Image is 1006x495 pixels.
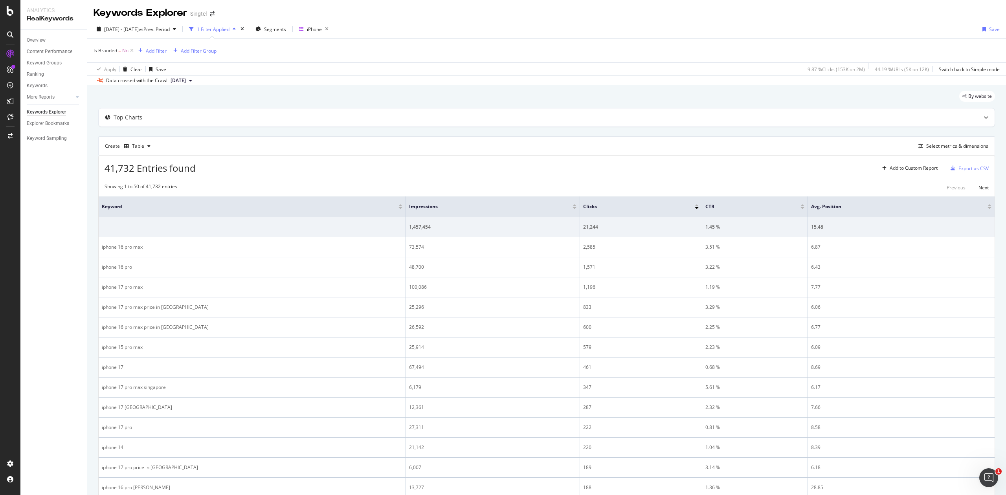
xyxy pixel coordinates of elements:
[27,82,48,90] div: Keywords
[27,36,46,44] div: Overview
[118,47,121,54] span: =
[307,26,322,33] div: iPhone
[139,26,170,33] span: vs Prev. Period
[979,468,998,487] iframe: Intercom live chat
[171,77,186,84] span: 2025 Sep. 28th
[102,484,402,491] div: iphone 16 pro [PERSON_NAME]
[94,6,187,20] div: Keywords Explorer
[947,183,966,192] button: Previous
[102,344,402,351] div: iphone 15 pro max
[583,424,699,431] div: 222
[409,384,576,391] div: 6,179
[106,77,167,84] div: Data crossed with the Crawl
[102,324,402,331] div: iphone 16 pro max price in [GEOGRAPHIC_DATA]
[296,23,332,35] button: iPhone
[197,26,229,33] div: 1 Filter Applied
[583,203,683,210] span: Clicks
[27,6,81,14] div: Analytics
[583,264,699,271] div: 1,571
[94,23,179,35] button: [DATE] - [DATE]vsPrev. Period
[583,364,699,371] div: 461
[811,444,991,451] div: 8.39
[811,484,991,491] div: 28.85
[811,324,991,331] div: 6.77
[27,59,62,67] div: Keyword Groups
[102,244,402,251] div: iphone 16 pro max
[808,66,865,73] div: 9.87 % Clicks ( 153K on 2M )
[705,203,789,210] span: CTR
[409,224,576,231] div: 1,457,454
[811,304,991,311] div: 6.06
[811,264,991,271] div: 6.43
[705,224,804,231] div: 1.45 %
[120,63,142,75] button: Clear
[105,161,196,174] span: 41,732 Entries found
[264,26,286,33] span: Segments
[181,48,217,54] div: Add Filter Group
[190,10,207,18] div: Singtel
[102,384,402,391] div: iphone 17 pro max singapore
[958,165,989,172] div: Export as CSV
[705,384,804,391] div: 5.61 %
[705,364,804,371] div: 0.68 %
[979,23,1000,35] button: Save
[705,344,804,351] div: 2.23 %
[926,143,988,149] div: Select metrics & dimensions
[811,464,991,471] div: 6.18
[811,384,991,391] div: 6.17
[104,66,116,73] div: Apply
[811,344,991,351] div: 6.09
[705,404,804,411] div: 2.32 %
[968,94,992,99] span: By website
[252,23,289,35] button: Segments
[102,364,402,371] div: iphone 17
[94,47,117,54] span: Is Branded
[27,48,81,56] a: Content Performance
[978,183,989,192] button: Next
[705,424,804,431] div: 0.81 %
[705,484,804,491] div: 1.36 %
[947,162,989,174] button: Export as CSV
[130,66,142,73] div: Clear
[936,63,1000,75] button: Switch back to Simple mode
[239,25,246,33] div: times
[409,324,576,331] div: 26,592
[102,404,402,411] div: iphone 17 [GEOGRAPHIC_DATA]
[102,304,402,311] div: iphone 17 pro max price in [GEOGRAPHIC_DATA]
[409,484,576,491] div: 13,727
[409,284,576,291] div: 100,086
[27,108,66,116] div: Keywords Explorer
[947,184,966,191] div: Previous
[409,203,561,210] span: Impressions
[409,444,576,451] div: 21,142
[105,140,154,152] div: Create
[879,162,938,174] button: Add to Custom Report
[146,63,166,75] button: Save
[583,244,699,251] div: 2,585
[705,304,804,311] div: 3.29 %
[27,134,67,143] div: Keyword Sampling
[705,244,804,251] div: 3.51 %
[811,244,991,251] div: 6.87
[583,444,699,451] div: 220
[102,424,402,431] div: iphone 17 pro
[27,119,69,128] div: Explorer Bookmarks
[978,184,989,191] div: Next
[409,404,576,411] div: 12,361
[583,384,699,391] div: 347
[705,324,804,331] div: 2.25 %
[409,364,576,371] div: 67,494
[186,23,239,35] button: 1 Filter Applied
[105,183,177,192] div: Showing 1 to 50 of 41,732 entries
[915,141,988,151] button: Select metrics & dimensions
[583,324,699,331] div: 600
[811,404,991,411] div: 7.66
[102,264,402,271] div: iphone 16 pro
[409,264,576,271] div: 48,700
[102,284,402,291] div: iphone 17 pro max
[875,66,929,73] div: 44.19 % URLs ( 5K on 12K )
[409,304,576,311] div: 25,296
[170,46,217,55] button: Add Filter Group
[939,66,1000,73] div: Switch back to Simple mode
[995,468,1002,475] span: 1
